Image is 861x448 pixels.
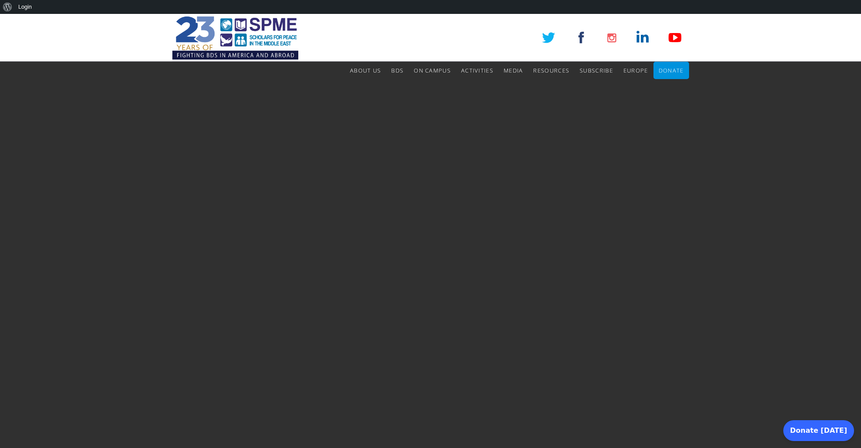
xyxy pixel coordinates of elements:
a: Activities [461,62,493,79]
span: Subscribe [580,66,613,74]
span: About Us [350,66,381,74]
span: Europe [623,66,648,74]
span: BDS [391,66,403,74]
a: Media [504,62,523,79]
span: Activities [461,66,493,74]
a: Donate [659,62,684,79]
a: Europe [623,62,648,79]
a: About Us [350,62,381,79]
span: On Campus [414,66,451,74]
span: Media [504,66,523,74]
img: SPME [172,14,298,62]
a: BDS [391,62,403,79]
a: Resources [533,62,569,79]
span: Donate [659,66,684,74]
a: On Campus [414,62,451,79]
a: Subscribe [580,62,613,79]
span: Resources [533,66,569,74]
